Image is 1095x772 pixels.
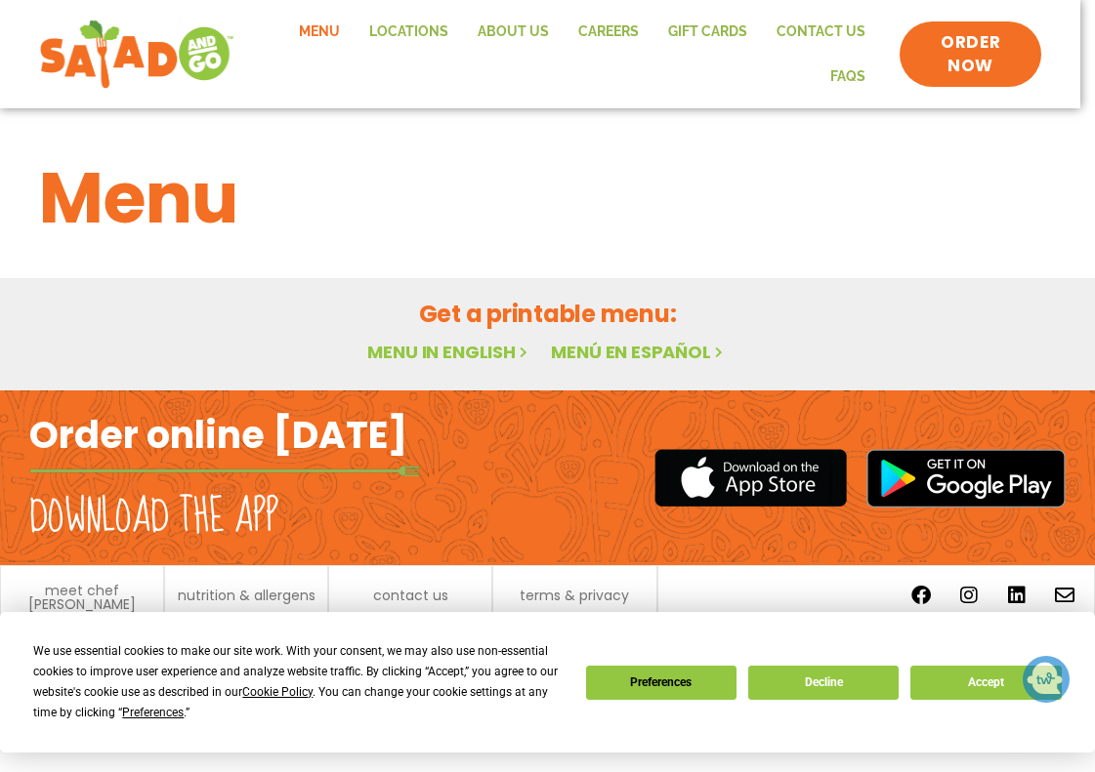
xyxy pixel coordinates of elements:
img: fork [29,466,420,476]
span: Preferences [122,706,184,719]
button: Decline [748,666,899,700]
button: Preferences [586,666,737,700]
a: Contact Us [762,10,880,55]
a: ORDER NOW [900,21,1041,88]
nav: Menu [254,10,881,99]
h2: Download the app [29,490,278,545]
a: FAQs [816,55,880,100]
div: We use essential cookies to make our site work. With your consent, we may also use non-essential ... [33,641,562,723]
a: Menu [284,10,355,55]
a: Menu in English [367,340,531,364]
span: ORDER NOW [919,31,1022,78]
a: contact us [373,589,448,602]
a: nutrition & allergens [178,589,316,602]
h1: Menu [39,145,1057,251]
a: GIFT CARDS [653,10,762,55]
h2: Get a printable menu: [39,297,1057,331]
img: google_play [866,449,1066,508]
a: terms & privacy [520,589,629,602]
button: Accept [910,666,1061,700]
img: appstore [654,446,847,509]
h2: Order online [DATE] [29,411,407,459]
a: About Us [463,10,564,55]
a: Menú en español [551,340,727,364]
a: Locations [355,10,463,55]
a: Careers [564,10,653,55]
span: Cookie Policy [242,685,313,699]
img: new-SAG-logo-768×292 [39,16,234,94]
a: meet chef [PERSON_NAME] [11,584,153,611]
